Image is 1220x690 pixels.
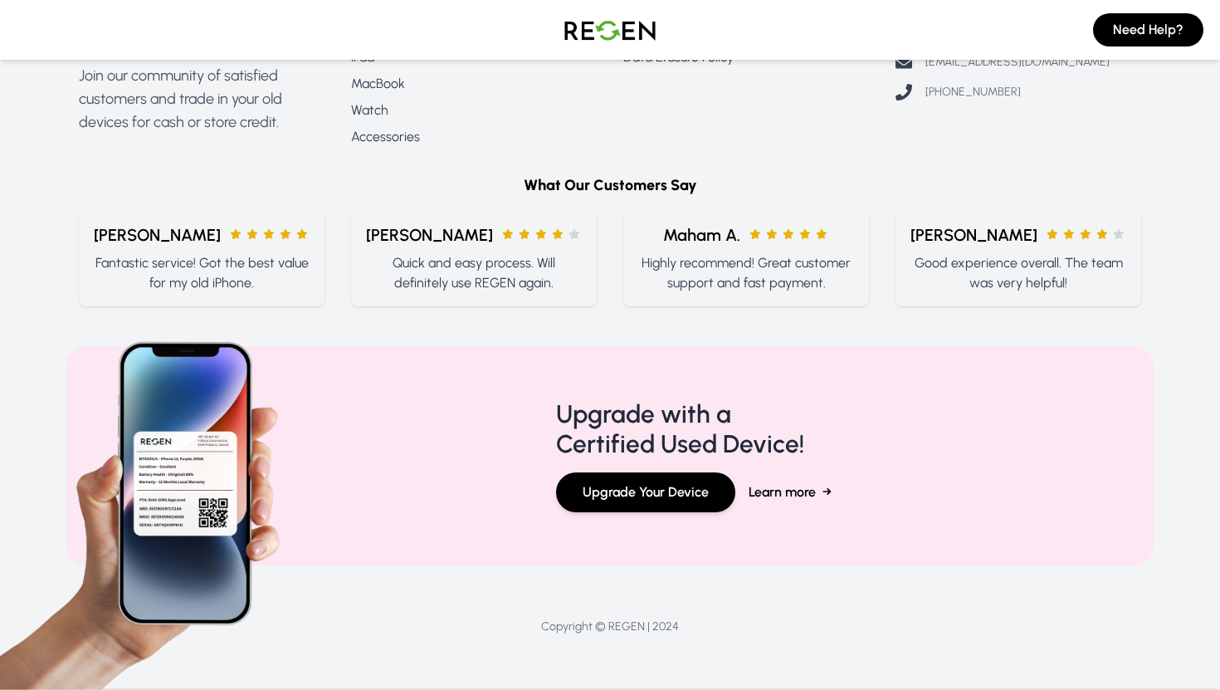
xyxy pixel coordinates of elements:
[556,399,804,459] h4: Upgrade with a Certified Used Device!
[92,253,311,293] p: Fantastic service! Got the best value for my old iPhone.
[79,64,325,134] p: Join our community of satisfied customers and trade in your old devices for cash or store credit.
[351,127,597,147] a: Accessories
[925,54,1110,71] p: [EMAIL_ADDRESS][DOMAIN_NAME]
[910,223,1037,247] span: [PERSON_NAME]
[79,174,1141,197] h6: What Our Customers Say
[351,100,597,120] a: Watch
[663,223,740,247] span: Maham A.
[822,482,832,502] span: →
[366,223,493,247] span: [PERSON_NAME]
[909,253,1128,293] p: Good experience overall. The team was very helpful!
[351,74,597,94] a: MacBook
[556,472,735,512] button: Upgrade Your Device
[637,253,856,293] p: Highly recommend! Great customer support and fast payment.
[925,84,1021,100] p: [PHONE_NUMBER]
[749,482,816,502] span: Learn more
[94,223,221,247] span: [PERSON_NAME]
[552,7,668,53] img: Logo
[364,253,583,293] p: Quick and easy process. Will definitely use REGEN again.
[749,472,832,512] button: Learn more→
[66,619,1154,635] p: Copyright © REGEN | 2024
[1093,13,1203,46] button: Need Help?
